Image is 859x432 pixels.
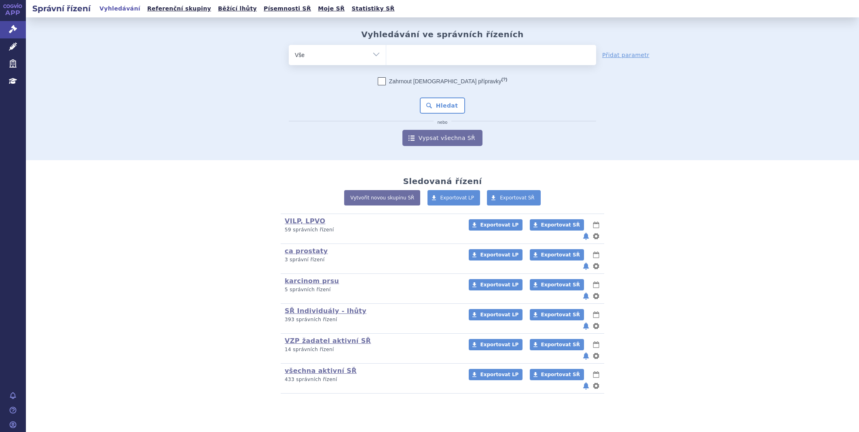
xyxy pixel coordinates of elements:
[592,351,600,361] button: nastavení
[427,190,480,205] a: Exportovat LP
[541,252,580,258] span: Exportovat SŘ
[582,321,590,331] button: notifikace
[582,351,590,361] button: notifikace
[480,342,518,347] span: Exportovat LP
[285,277,339,285] a: karcinom prsu
[592,381,600,391] button: nastavení
[592,321,600,331] button: nastavení
[285,367,357,375] a: všechna aktivní SŘ
[592,370,600,379] button: lhůty
[582,261,590,271] button: notifikace
[592,220,600,230] button: lhůty
[469,249,523,260] a: Exportovat LP
[530,279,584,290] a: Exportovat SŘ
[541,342,580,347] span: Exportovat SŘ
[602,51,650,59] a: Přidat parametr
[315,3,347,14] a: Moje SŘ
[541,372,580,377] span: Exportovat SŘ
[469,219,523,231] a: Exportovat LP
[402,130,482,146] a: Vypsat všechna SŘ
[592,280,600,290] button: lhůty
[530,339,584,350] a: Exportovat SŘ
[500,195,535,201] span: Exportovat SŘ
[469,279,523,290] a: Exportovat LP
[480,372,518,377] span: Exportovat LP
[480,312,518,318] span: Exportovat LP
[501,77,507,82] abbr: (?)
[285,346,458,353] p: 14 správních řízení
[361,30,524,39] h2: Vyhledávání ve správních řízeních
[261,3,313,14] a: Písemnosti SŘ
[582,231,590,241] button: notifikace
[420,97,465,114] button: Hledat
[592,340,600,349] button: lhůty
[469,309,523,320] a: Exportovat LP
[440,195,474,201] span: Exportovat LP
[487,190,541,205] a: Exportovat SŘ
[285,227,458,233] p: 59 správních řízení
[285,247,328,255] a: ca prostaty
[285,376,458,383] p: 433 správních řízení
[145,3,214,14] a: Referenční skupiny
[285,316,458,323] p: 393 správních řízení
[530,249,584,260] a: Exportovat SŘ
[582,291,590,301] button: notifikace
[480,282,518,288] span: Exportovat LP
[592,231,600,241] button: nastavení
[26,3,97,14] h2: Správní řízení
[530,309,584,320] a: Exportovat SŘ
[480,252,518,258] span: Exportovat LP
[541,312,580,318] span: Exportovat SŘ
[592,310,600,320] button: lhůty
[469,339,523,350] a: Exportovat LP
[97,3,143,14] a: Vyhledávání
[541,282,580,288] span: Exportovat SŘ
[592,250,600,260] button: lhůty
[344,190,420,205] a: Vytvořit novou skupinu SŘ
[480,222,518,228] span: Exportovat LP
[592,261,600,271] button: nastavení
[530,219,584,231] a: Exportovat SŘ
[285,286,458,293] p: 5 správních řízení
[434,120,452,125] i: nebo
[592,291,600,301] button: nastavení
[403,176,482,186] h2: Sledovaná řízení
[530,369,584,380] a: Exportovat SŘ
[378,77,507,85] label: Zahrnout [DEMOGRAPHIC_DATA] přípravky
[541,222,580,228] span: Exportovat SŘ
[285,337,371,345] a: VZP žadatel aktivní SŘ
[285,217,326,225] a: VILP, LPVO
[285,307,366,315] a: SŘ Individuály - lhůty
[216,3,259,14] a: Běžící lhůty
[582,381,590,391] button: notifikace
[285,256,458,263] p: 3 správní řízení
[349,3,397,14] a: Statistiky SŘ
[469,369,523,380] a: Exportovat LP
